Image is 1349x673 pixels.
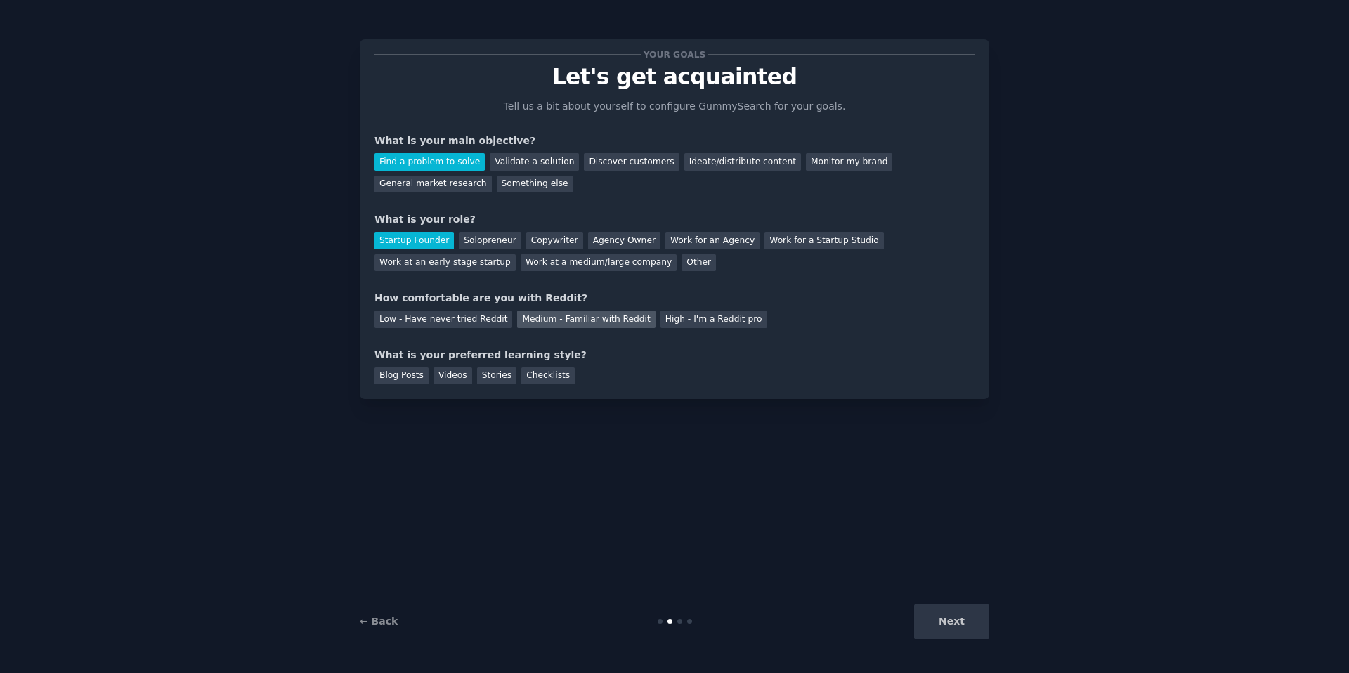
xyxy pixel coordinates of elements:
[374,254,516,272] div: Work at an early stage startup
[374,311,512,328] div: Low - Have never tried Reddit
[764,232,883,249] div: Work for a Startup Studio
[588,232,660,249] div: Agency Owner
[521,254,677,272] div: Work at a medium/large company
[584,153,679,171] div: Discover customers
[477,367,516,385] div: Stories
[641,47,708,62] span: Your goals
[374,291,975,306] div: How comfortable are you with Reddit?
[490,153,579,171] div: Validate a solution
[497,99,852,114] p: Tell us a bit about yourself to configure GummySearch for your goals.
[497,176,573,193] div: Something else
[684,153,801,171] div: Ideate/distribute content
[374,176,492,193] div: General market research
[374,212,975,227] div: What is your role?
[665,232,760,249] div: Work for an Agency
[374,367,429,385] div: Blog Posts
[517,311,655,328] div: Medium - Familiar with Reddit
[459,232,521,249] div: Solopreneur
[360,615,398,627] a: ← Back
[806,153,892,171] div: Monitor my brand
[660,311,767,328] div: High - I'm a Reddit pro
[374,65,975,89] p: Let's get acquainted
[521,367,575,385] div: Checklists
[374,348,975,362] div: What is your preferred learning style?
[374,153,485,171] div: Find a problem to solve
[434,367,472,385] div: Videos
[374,133,975,148] div: What is your main objective?
[374,232,454,249] div: Startup Founder
[682,254,716,272] div: Other
[526,232,583,249] div: Copywriter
